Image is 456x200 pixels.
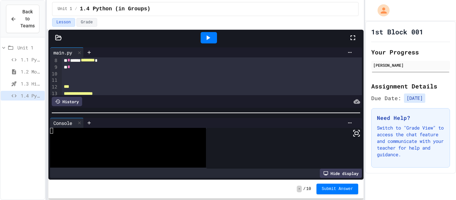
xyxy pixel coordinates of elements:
[320,169,362,178] div: Hide display
[371,27,423,36] h1: 1st Block 001
[21,56,42,63] span: 1.1 Python with Turtle
[58,6,72,12] span: Unit 1
[21,80,42,87] span: 1.3 Hide and Seek
[50,47,84,57] div: main.py
[52,18,75,27] button: Lesson
[306,186,311,192] span: 10
[316,184,359,194] button: Submit Answer
[50,118,84,128] div: Console
[21,68,42,75] span: 1.2 More Python (using Turtle)
[373,62,448,68] div: [PERSON_NAME]
[50,120,75,127] div: Console
[21,92,42,99] span: 1.4 Python (in Groups)
[50,71,58,77] div: 10
[80,5,150,13] span: 1.4 Python (in Groups)
[6,5,39,33] button: Back to Teams
[50,57,58,64] div: 8
[75,6,77,12] span: /
[377,125,444,158] p: Switch to "Grade View" to access the chat feature and communicate with your teacher for help and ...
[52,97,82,106] div: History
[371,3,391,18] div: My Account
[371,94,401,102] span: Due Date:
[377,114,444,122] h3: Need Help?
[20,8,35,29] span: Back to Teams
[371,81,450,91] h2: Assignment Details
[303,186,305,192] span: /
[371,47,450,57] h2: Your Progress
[50,77,58,84] div: 11
[50,84,58,90] div: 12
[17,44,42,51] span: Unit 1
[50,90,58,97] div: 13
[76,18,97,27] button: Grade
[50,49,75,56] div: main.py
[404,93,425,103] span: [DATE]
[50,64,58,71] div: 9
[297,186,302,192] span: -
[322,186,353,192] span: Submit Answer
